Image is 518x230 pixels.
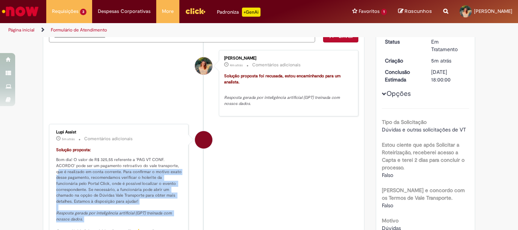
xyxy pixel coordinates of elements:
span: Despesas Corporativas [98,8,151,15]
b: Tipo da Solicitação [382,119,427,125]
div: Lupi Assist [195,131,212,149]
dt: Status [379,38,426,45]
b: Estou ciente que após Solicitar a Roteirização, receberei acesso a Capta e terei 2 dias para conc... [382,141,465,171]
span: Rascunhos [405,8,432,15]
span: Enviar [339,33,353,39]
div: Lupi Assist [56,130,182,135]
div: Natalia Maiara Berwanger [195,57,212,75]
b: Motivo [382,217,399,224]
ul: Trilhas de página [6,23,340,37]
small: Comentários adicionais [84,136,133,142]
span: Dúvidas e outras solicitações de VT [382,126,466,133]
time: 30/09/2025 08:30:28 [62,137,75,141]
font: Solução proposta: [56,147,91,153]
span: 5m atrás [431,57,451,64]
span: 5m atrás [62,137,75,141]
p: +GenAi [242,8,261,17]
div: [DATE] 18:00:00 [431,68,466,83]
b: [PERSON_NAME] e concordo com os Termos de Vale Transporte. [382,187,465,201]
span: Falso [382,172,393,178]
time: 30/09/2025 08:31:27 [230,63,243,67]
div: Em Tratamento [431,38,466,53]
span: Falso [382,202,393,209]
div: [PERSON_NAME] [224,56,350,61]
span: 1 [381,9,387,15]
time: 30/09/2025 08:30:20 [431,57,451,64]
span: More [162,8,174,15]
span: 3 [80,9,86,15]
a: Formulário de Atendimento [51,27,107,33]
span: Favoritos [359,8,380,15]
dt: Conclusão Estimada [379,68,426,83]
a: Rascunhos [398,8,432,15]
span: [PERSON_NAME] [474,8,512,14]
dt: Criação [379,57,426,64]
div: 30/09/2025 08:30:20 [431,57,466,64]
img: click_logo_yellow_360x200.png [185,5,206,17]
small: Comentários adicionais [252,62,301,68]
font: Solução proposta foi recusada, estou encaminhando para um analista. [224,73,342,85]
img: ServiceNow [1,4,40,19]
span: 4m atrás [230,63,243,67]
em: Resposta gerada por inteligência artificial (GPT) treinada com nossos dados. [224,95,341,106]
div: Padroniza [217,8,261,17]
span: Requisições [52,8,78,15]
a: Página inicial [8,27,35,33]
